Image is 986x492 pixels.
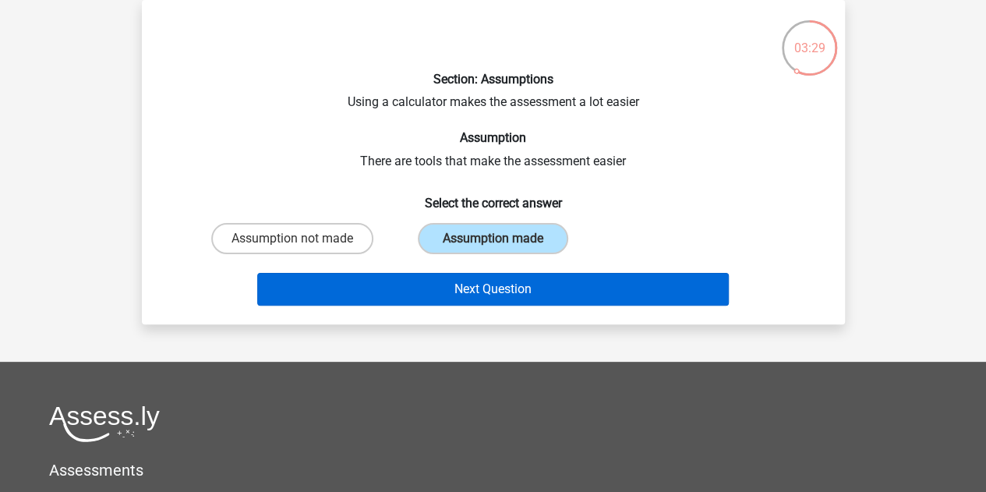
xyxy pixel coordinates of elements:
[167,130,820,145] h6: Assumption
[148,12,839,312] div: Using a calculator makes the assessment a lot easier There are tools that make the assessment easier
[418,223,568,254] label: Assumption made
[167,72,820,87] h6: Section: Assumptions
[167,183,820,211] h6: Select the correct answer
[49,461,937,480] h5: Assessments
[211,223,373,254] label: Assumption not made
[257,273,729,306] button: Next Question
[780,19,839,58] div: 03:29
[49,405,160,442] img: Assessly logo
